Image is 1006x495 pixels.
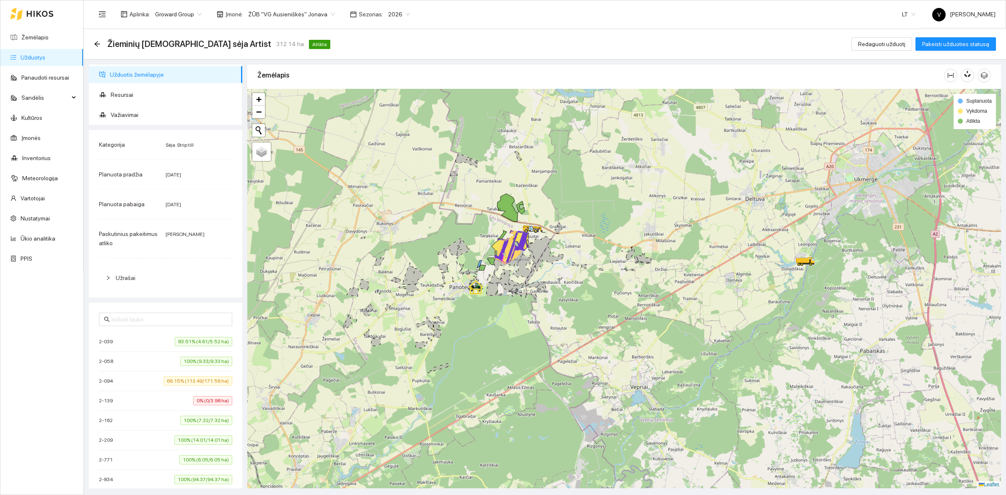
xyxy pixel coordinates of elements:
span: [DATE] [166,202,181,207]
input: Ieškoti lauko [111,315,227,324]
div: Žemėlapis [257,63,944,87]
a: Nustatymai [21,215,50,222]
span: 100% (7.32/7.32 ha) [180,416,232,425]
span: LT [902,8,915,21]
a: Meteorologija [22,175,58,181]
span: − [256,106,262,117]
a: Layers [252,143,271,161]
span: 2-139 [99,397,117,405]
span: 100% (9.33/9.33 ha) [180,357,232,366]
a: PPIS [21,255,32,262]
span: right [106,275,111,280]
span: Suplanuota [966,98,992,104]
span: Resursai [111,86,236,103]
span: Planuota pabaiga [99,201,145,207]
span: 100% (6.05/6.05 ha) [179,455,232,464]
span: column-width [944,72,957,79]
span: calendar [350,11,357,18]
span: Redaguoti užduotį [858,39,905,49]
span: shop [217,11,223,18]
span: Atlikta [309,40,330,49]
span: 312.14 ha [276,39,304,49]
span: 2-162 [99,416,117,425]
a: Kultūros [21,114,42,121]
span: + [256,94,262,104]
span: [PERSON_NAME] [166,231,205,237]
a: Inventorius [22,155,51,161]
span: arrow-left [94,41,101,47]
a: Įmonės [21,135,41,141]
span: Važiavimai [111,106,236,123]
span: Pakeisti užduoties statusą [922,39,989,49]
span: 2-834 [99,475,117,484]
a: Zoom in [252,93,265,106]
button: Redaguoti užduotį [851,37,912,51]
button: Initiate a new search [252,124,265,137]
a: Užduotys [21,54,45,61]
span: Užrašai [116,275,135,281]
span: 2-039 [99,337,117,346]
a: Redaguoti užduotį [851,41,912,47]
a: Ūkio analitika [21,235,55,242]
a: Panaudoti resursai [21,74,69,81]
span: search [104,316,110,322]
span: Užduotis žemėlapyje [110,66,236,83]
span: [PERSON_NAME] [932,11,996,18]
span: menu-fold [99,10,106,18]
span: 2026 [388,8,410,21]
span: 0% (0/3.98 ha) [193,396,232,405]
span: 2-209 [99,436,117,444]
span: Kategorija [99,141,125,148]
span: 2-771 [99,456,117,464]
span: Sandėlis [21,89,69,106]
span: Paskutinius pakeitimus atliko [99,231,158,246]
span: 66.15% (113.49/171.56 ha) [163,376,232,386]
a: Leaflet [979,482,999,487]
span: Aplinka : [130,10,150,19]
a: Zoom out [252,106,265,118]
span: V [937,8,941,21]
span: Planuota pradžia [99,171,143,178]
span: 2-094 [99,377,117,385]
span: 100% (14.01/14.01 ha) [174,435,232,445]
span: 83.51% (4.61/5.52 ha) [175,337,232,346]
span: Sezonas : [359,10,383,19]
span: Sėja. Strip till [166,142,194,148]
button: menu-fold [94,6,111,23]
a: Vartotojai [21,195,45,202]
span: Vykdoma [966,108,987,114]
span: Groward Group [155,8,202,21]
div: Atgal [94,41,101,48]
div: Užrašai [99,268,232,288]
button: column-width [944,69,957,82]
span: Įmonė : [226,10,243,19]
span: Atlikta [966,118,980,124]
span: ŽŪB "VG Ausieniškės" Jonava [248,8,335,21]
span: 2-058 [99,357,117,365]
span: 100% (94.37/94.37 ha) [174,475,232,484]
span: layout [121,11,127,18]
span: [DATE] [166,172,181,178]
a: Žemėlapis [21,34,49,41]
span: Žieminių kviečių sėja Artist [107,37,271,51]
button: Pakeisti užduoties statusą [915,37,996,51]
